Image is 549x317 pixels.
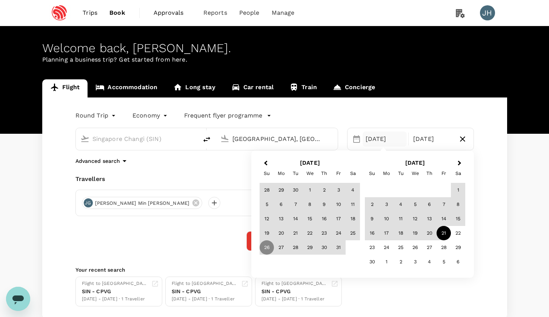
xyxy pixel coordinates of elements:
div: Flight to [GEOGRAPHIC_DATA] [261,280,328,288]
div: Choose Tuesday, November 4th, 2025 [394,197,408,212]
div: Choose Thursday, November 20th, 2025 [422,226,437,240]
div: Choose Tuesday, November 11th, 2025 [394,212,408,226]
div: Choose Monday, November 3rd, 2025 [379,197,394,212]
div: Monday [274,166,288,181]
span: Manage [272,8,295,17]
div: Travellers [75,175,474,184]
div: Choose Sunday, November 2nd, 2025 [365,197,379,212]
button: Previous Month [259,158,271,170]
div: [DATE] [410,131,455,147]
div: Choose Sunday, September 28th, 2025 [260,183,274,197]
span: Reports [203,8,227,17]
p: Planning a business trip? Get started from here. [42,55,507,64]
div: Choose Saturday, December 6th, 2025 [451,255,465,269]
div: Choose Saturday, November 22nd, 2025 [451,226,465,240]
iframe: Button to launch messaging window [6,287,30,311]
p: Frequent flyer programme [184,111,262,120]
div: Choose Friday, October 10th, 2025 [331,197,346,212]
div: Choose Wednesday, December 3rd, 2025 [408,255,422,269]
div: Wednesday [408,166,422,181]
div: Choose Saturday, November 29th, 2025 [451,240,465,255]
p: Your recent search [75,266,474,274]
div: Choose Monday, October 13th, 2025 [274,212,288,226]
a: Flight [42,79,88,97]
button: Next Month [454,158,466,170]
div: Choose Thursday, December 4th, 2025 [422,255,437,269]
div: Choose Monday, October 6th, 2025 [274,197,288,212]
span: Book [109,8,125,17]
div: Choose Wednesday, October 15th, 2025 [303,212,317,226]
div: Choose Thursday, November 27th, 2025 [422,240,437,255]
span: Approvals [154,8,191,17]
div: Choose Monday, October 27th, 2025 [274,240,288,255]
div: Choose Sunday, November 16th, 2025 [365,226,379,240]
div: SIN - CPVG [261,288,328,295]
div: Choose Monday, September 29th, 2025 [274,183,288,197]
div: Choose Wednesday, October 1st, 2025 [303,183,317,197]
div: [DATE] - [DATE] · 1 Traveller [82,295,148,303]
button: Advanced search [75,156,129,165]
div: SIN - CPVG [172,288,238,295]
div: Choose Friday, October 17th, 2025 [331,212,346,226]
div: Choose Tuesday, October 7th, 2025 [288,197,303,212]
div: Choose Friday, October 3rd, 2025 [331,183,346,197]
span: People [239,8,260,17]
div: Choose Thursday, November 13th, 2025 [422,212,437,226]
div: Choose Saturday, October 25th, 2025 [346,226,360,240]
div: Choose Monday, December 1st, 2025 [379,255,394,269]
div: Sunday [365,166,379,181]
div: Choose Saturday, November 8th, 2025 [451,197,465,212]
div: Choose Thursday, October 16th, 2025 [317,212,331,226]
div: Choose Tuesday, October 28th, 2025 [288,240,303,255]
div: Choose Wednesday, October 8th, 2025 [303,197,317,212]
div: Monday [379,166,394,181]
a: Train [281,79,325,97]
div: Choose Tuesday, October 21st, 2025 [288,226,303,240]
div: Choose Tuesday, December 2nd, 2025 [394,255,408,269]
div: Choose Sunday, November 30th, 2025 [365,255,379,269]
div: Thursday [317,166,331,181]
div: Choose Sunday, November 9th, 2025 [365,212,379,226]
span: Trips [83,8,97,17]
div: Flight to [GEOGRAPHIC_DATA] [172,280,238,288]
div: Choose Thursday, November 6th, 2025 [422,197,437,212]
div: Month October, 2025 [260,183,360,255]
p: Advanced search [75,157,120,165]
div: Choose Saturday, October 11th, 2025 [346,197,360,212]
button: Open [332,138,334,139]
div: Choose Monday, November 24th, 2025 [379,240,394,255]
div: Round Trip [75,110,118,122]
div: Saturday [451,166,465,181]
div: Tuesday [394,166,408,181]
div: Flight to [GEOGRAPHIC_DATA] [82,280,148,288]
div: Choose Thursday, October 23rd, 2025 [317,226,331,240]
div: Saturday [346,166,360,181]
div: Wednesday [303,166,317,181]
div: Choose Wednesday, November 19th, 2025 [408,226,422,240]
div: [DATE] - [DATE] · 1 Traveller [261,295,328,303]
div: JG[PERSON_NAME] Min [PERSON_NAME] [82,197,203,209]
div: Choose Monday, November 17th, 2025 [379,226,394,240]
div: Thursday [422,166,437,181]
h2: [DATE] [257,159,363,166]
div: Welcome back , [PERSON_NAME] . [42,41,507,55]
div: Tuesday [288,166,303,181]
div: Choose Sunday, November 23rd, 2025 [365,240,379,255]
div: Choose Wednesday, October 22nd, 2025 [303,226,317,240]
div: Choose Tuesday, September 30th, 2025 [288,183,303,197]
div: [DATE] [363,131,407,147]
div: Choose Saturday, November 1st, 2025 [451,183,465,197]
div: Choose Sunday, October 26th, 2025 [260,240,274,255]
div: Choose Thursday, October 2nd, 2025 [317,183,331,197]
div: Choose Saturday, October 18th, 2025 [346,212,360,226]
div: Choose Tuesday, November 18th, 2025 [394,226,408,240]
button: Frequent flyer programme [184,111,271,120]
div: Choose Friday, December 5th, 2025 [437,255,451,269]
div: Choose Saturday, October 4th, 2025 [346,183,360,197]
h2: [DATE] [363,159,468,166]
div: Choose Tuesday, November 25th, 2025 [394,240,408,255]
div: JH [480,5,495,20]
div: SIN - CPVG [82,288,148,295]
div: Choose Thursday, October 30th, 2025 [317,240,331,255]
div: Choose Wednesday, November 26th, 2025 [408,240,422,255]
